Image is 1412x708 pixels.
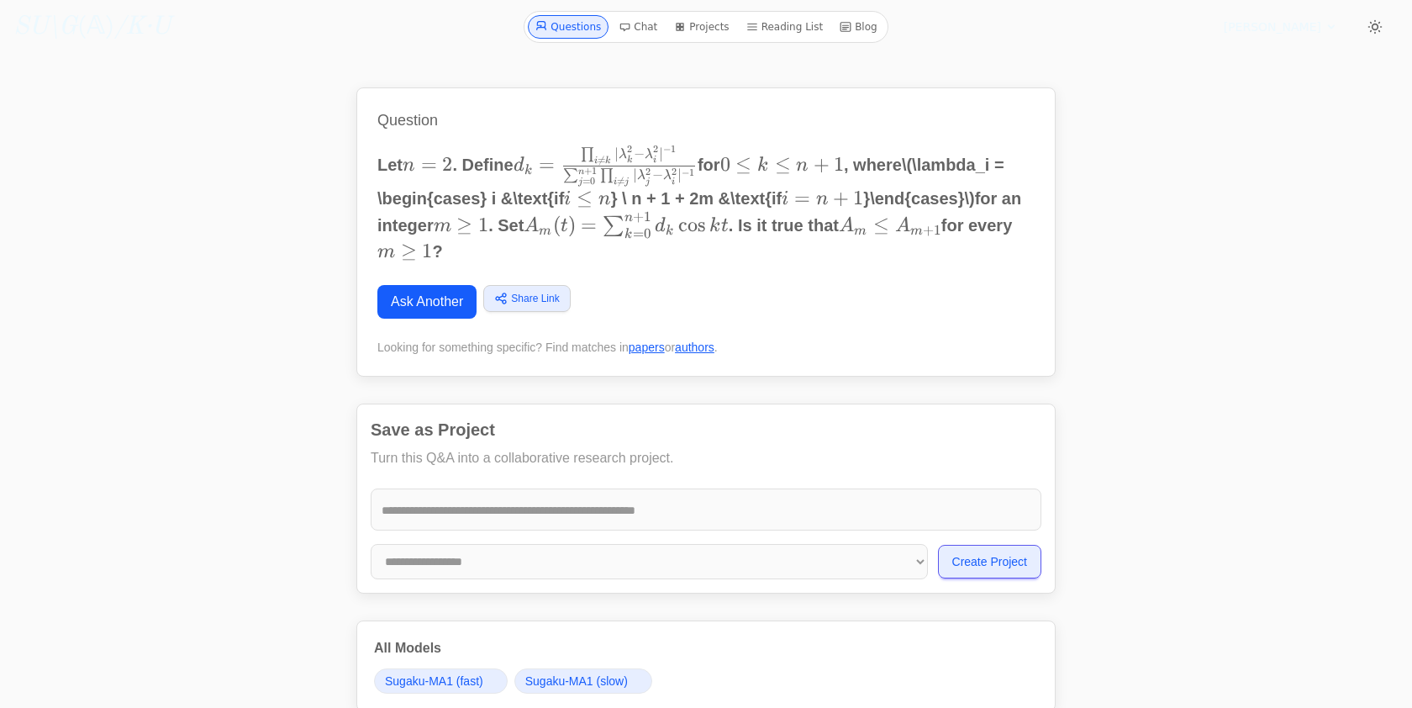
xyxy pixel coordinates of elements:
[644,225,651,242] span: 0
[794,186,810,210] span: =
[695,145,697,171] span: ​
[377,108,1035,132] h1: Question
[816,190,829,209] span: n
[775,152,791,177] span: ≤
[934,222,940,239] span: 1
[568,213,576,237] span: )
[377,285,477,319] a: Ask Another
[633,209,644,225] span: +
[553,213,561,237] span: (
[612,15,664,39] a: Chat
[938,545,1041,579] button: Create Project
[720,152,730,177] span: 0
[675,225,677,231] span: ​
[645,177,650,187] span: j
[605,156,610,166] span: k
[853,186,863,210] span: 1
[563,167,578,184] span: ∑
[371,418,1041,441] h2: Save as Project
[619,148,627,161] span: λ
[434,217,451,235] span: m
[528,15,609,39] a: Questions
[377,145,1035,265] p: Let . Define for , where for an integer . Set . Is it true that for every ?
[782,190,788,209] span: i
[757,156,768,175] span: k
[600,167,614,184] span: ∏
[581,213,597,237] span: =
[629,341,665,354] a: papers
[401,239,417,263] span: ≥
[645,148,653,161] span: λ
[839,217,854,235] span: A
[663,169,672,182] span: λ
[854,225,867,238] span: m
[655,217,666,235] span: d
[667,15,735,39] a: Projects
[539,152,555,177] span: =
[511,291,559,306] span: Share Link
[721,217,729,235] span: t
[633,166,637,183] span: ∣
[867,229,869,232] span: ​
[614,145,619,162] span: ∣
[385,673,483,690] span: Sugaku-MA1 (fast)
[374,638,1038,658] h3: All Models
[735,152,751,177] span: ≤
[627,155,632,165] span: k
[709,217,720,235] span: k
[834,152,844,177] span: 1
[895,217,910,235] span: A
[377,339,1035,356] div: Looking for something specific? Find matches in or .
[624,228,632,241] span: k
[833,186,849,210] span: +
[614,177,617,187] span: i
[377,243,395,262] span: m
[533,164,535,171] span: ​
[422,239,432,263] span: 1
[678,213,706,237] span: c o s
[617,175,624,187] span: 
[910,225,923,238] span: m
[624,211,633,225] span: n
[598,190,611,209] span: n
[740,15,830,39] a: Reading List
[603,214,624,238] span: ∑
[478,213,488,237] span: 1
[539,225,551,238] span: m
[652,166,663,183] span: −
[666,225,673,238] span: k
[796,156,809,175] span: n
[651,212,653,231] span: ​
[634,145,645,162] span: −
[653,143,658,155] span: 2
[594,156,598,166] span: i
[624,177,629,187] span: j
[941,225,943,231] span: ​
[374,668,508,694] a: Sugaku-MA1 (fast)
[672,177,675,187] span: i
[13,12,171,42] a: SU\G(𝔸)/K·U
[514,668,652,694] a: Sugaku-MA1 (slow)
[612,156,614,158] span: ​
[577,186,593,210] span: ≤
[873,213,889,237] span: ≤
[644,209,651,225] span: 1
[525,673,628,690] span: Sugaku-MA1 (slow)
[663,143,671,155] span: −
[524,217,539,235] span: A
[627,143,632,155] span: 2
[675,341,714,354] a: authors
[371,448,1041,468] p: Turn this Q&A into a collaborative research project.
[833,15,884,39] a: Blog
[1224,18,1321,35] span: [PERSON_NAME]
[677,166,682,183] span: ∣
[659,145,663,162] span: ∣
[456,213,472,237] span: ≥
[923,222,934,239] span: +
[814,152,830,177] span: +
[421,152,437,177] span: =
[514,156,524,175] span: d
[524,164,532,177] span: k
[637,169,645,182] span: λ
[1224,18,1338,35] summary: [PERSON_NAME]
